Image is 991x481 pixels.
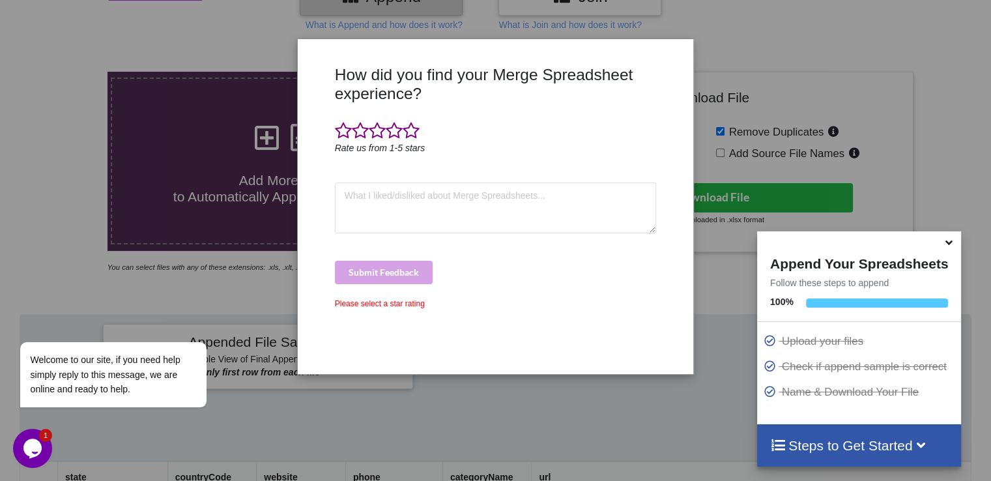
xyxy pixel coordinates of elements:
[770,297,794,307] b: 100 %
[13,429,55,468] iframe: chat widget
[770,437,948,454] h4: Steps to Get Started
[764,358,958,375] p: Check if append sample is correct
[335,298,657,310] div: Please select a star rating
[335,143,425,153] i: Rate us from 1-5 stars
[764,384,958,400] p: Name & Download Your File
[757,252,961,272] h4: Append Your Spreadsheets
[764,333,958,349] p: Upload your files
[335,65,657,104] h3: How did you find your Merge Spreadsheet experience?
[13,224,248,422] iframe: chat widget
[757,276,961,289] p: Follow these steps to append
